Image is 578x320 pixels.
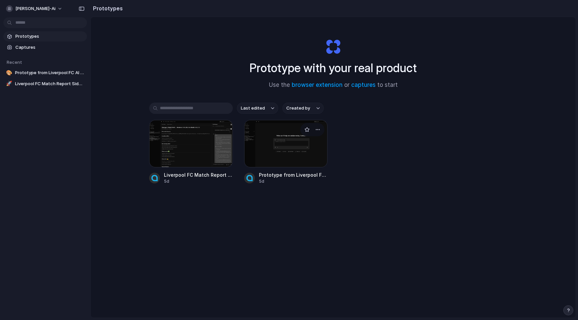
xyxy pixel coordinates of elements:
[15,5,56,12] span: [PERSON_NAME]-ai
[351,82,376,88] a: captures
[15,33,84,40] span: Prototypes
[164,171,233,178] span: Liverpool FC Match Report Sidebar
[90,4,123,12] h2: Prototypes
[259,178,328,184] div: 5d
[3,79,87,89] a: 🚀Liverpool FC Match Report Sidebar
[250,59,417,77] h1: Prototype with your real product
[3,42,87,52] a: Captures
[149,120,233,184] a: Liverpool FC Match Report SidebarLiverpool FC Match Report Sidebar5d
[3,68,87,78] a: 🎨Prototype from Liverpool FC AI Sports Science Chat
[282,103,324,114] button: Created by
[241,105,265,112] span: Last edited
[259,171,328,178] span: Prototype from Liverpool FC AI Sports Science Chat
[6,81,12,87] div: 🚀
[3,3,66,14] button: [PERSON_NAME]-ai
[7,59,22,65] span: Recent
[15,44,84,51] span: Captures
[292,82,343,88] a: browser extension
[286,105,310,112] span: Created by
[15,69,84,76] span: Prototype from Liverpool FC AI Sports Science Chat
[244,120,328,184] a: Prototype from Liverpool FC AI Sports Science ChatPrototype from Liverpool FC AI Sports Science C...
[164,178,233,184] div: 5d
[3,31,87,41] a: Prototypes
[15,81,84,87] span: Liverpool FC Match Report Sidebar
[269,81,398,90] span: Use the or to start
[6,69,12,76] div: 🎨
[237,103,278,114] button: Last edited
